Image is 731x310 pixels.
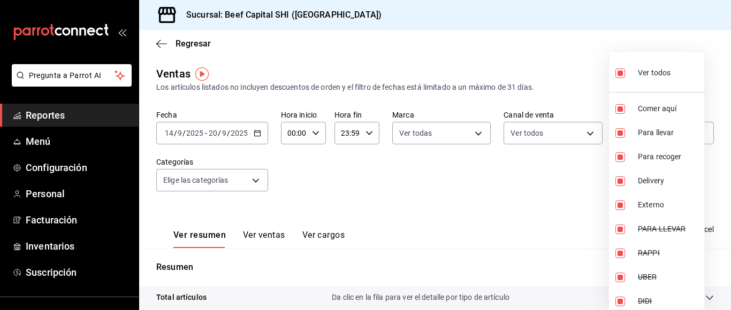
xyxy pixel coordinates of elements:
[638,296,700,307] span: DIDI
[638,67,671,79] span: Ver todos
[638,247,700,259] span: RAPPI
[638,223,700,235] span: PARA LLEVAR
[638,272,700,283] span: UBER
[638,127,700,138] span: Para llevar
[638,175,700,187] span: Delivery
[638,199,700,211] span: Externo
[638,103,700,114] span: Comer aquí
[638,151,700,162] span: Para recoger
[195,67,209,81] img: Tooltip marker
